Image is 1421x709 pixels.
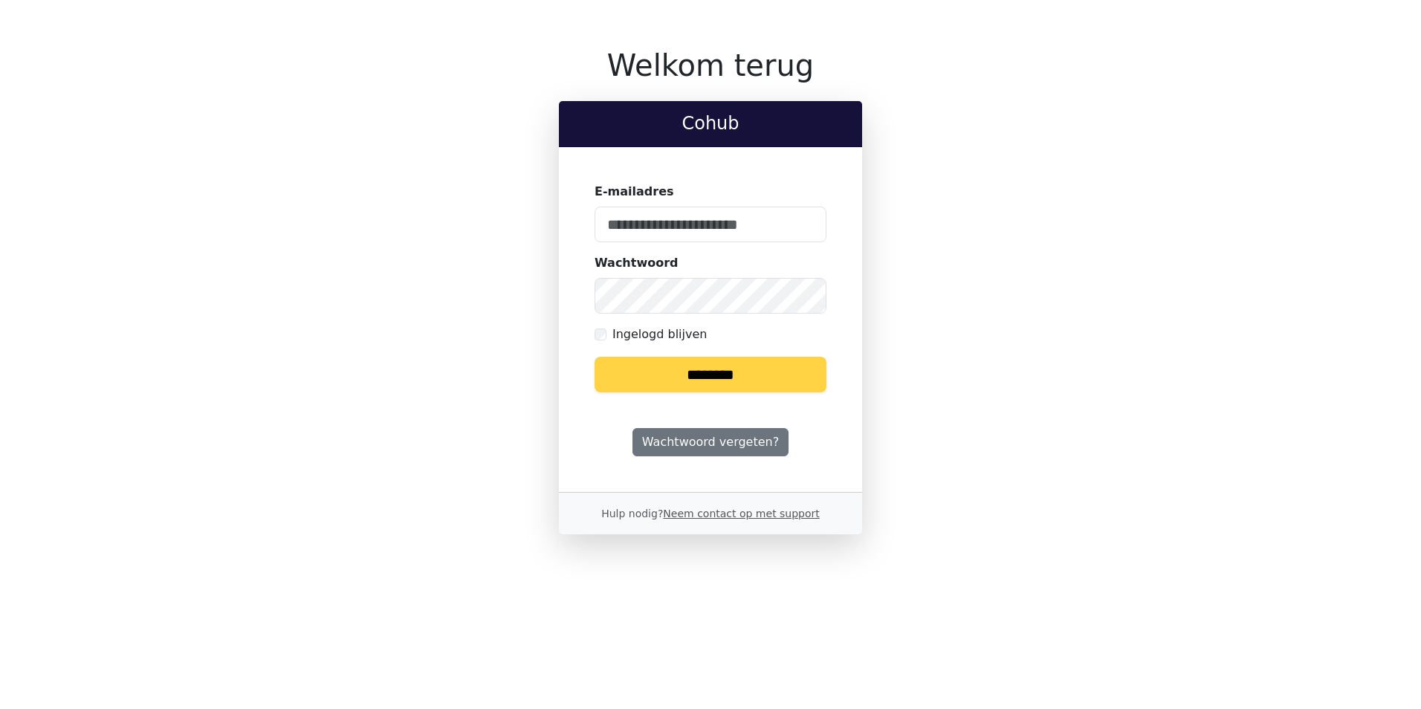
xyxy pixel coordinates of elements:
[559,48,862,83] h1: Welkom terug
[601,508,820,519] small: Hulp nodig?
[595,254,679,272] label: Wachtwoord
[663,508,819,519] a: Neem contact op met support
[612,326,707,343] label: Ingelogd blijven
[595,183,674,201] label: E-mailadres
[632,428,789,456] a: Wachtwoord vergeten?
[571,113,850,135] h2: Cohub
